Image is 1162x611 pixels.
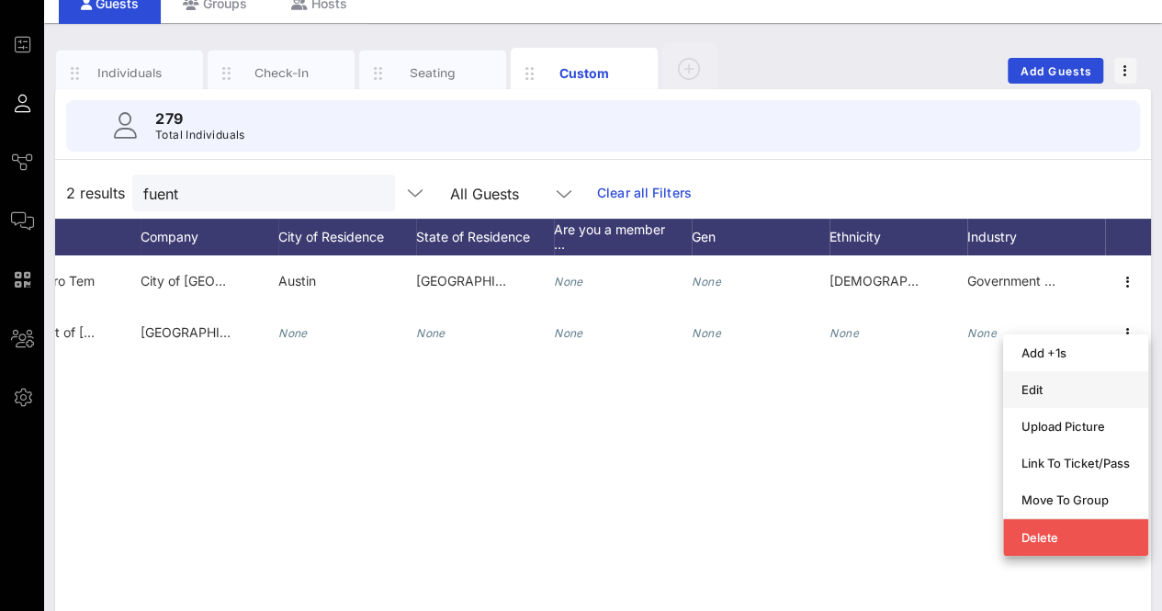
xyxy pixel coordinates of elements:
i: None [692,326,721,340]
i: None [967,326,997,340]
div: Add +1s [1021,345,1130,360]
div: Custom [544,63,626,83]
div: Ethnicity [829,219,967,255]
div: Industry [967,219,1105,255]
div: Link To Ticket/Pass [1021,456,1130,470]
i: None [829,326,859,340]
div: Job [3,219,141,255]
i: None [554,326,583,340]
button: Add Guests [1008,58,1103,84]
i: None [278,326,308,340]
i: None [554,275,583,289]
div: Check-In [241,64,322,82]
div: Seating [392,64,474,82]
p: 279 [155,107,245,130]
div: All Guests [439,175,586,211]
div: Move To Group [1021,492,1130,507]
span: City of [GEOGRAPHIC_DATA] [141,273,315,289]
div: Edit [1021,382,1130,397]
div: All Guests [450,186,519,202]
div: Company [141,219,278,255]
span: [GEOGRAPHIC_DATA] [416,273,547,289]
div: Individuals [89,64,171,82]
a: Clear all Filters [597,183,692,203]
span: Add Guests [1020,64,1092,78]
div: City of Residence [278,219,416,255]
div: Gen [692,219,829,255]
span: Government / Public Sector [967,273,1133,289]
i: None [692,275,721,289]
i: None [416,326,446,340]
div: Upload Picture [1021,419,1130,434]
span: [GEOGRAPHIC_DATA] [141,324,272,340]
span: 2 results [66,182,125,204]
div: Delete [1021,530,1130,545]
span: [DEMOGRAPHIC_DATA] or [DEMOGRAPHIC_DATA] [829,273,1135,289]
p: Total Individuals [155,126,245,144]
span: Austin [278,273,316,289]
div: Are you a member … [554,219,692,255]
div: State of Residence [416,219,554,255]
